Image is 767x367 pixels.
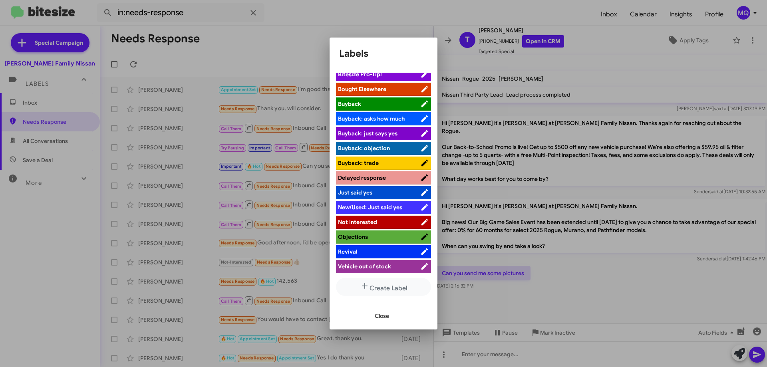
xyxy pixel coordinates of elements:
span: Just said yes [338,189,372,196]
span: Delayed response [338,174,386,181]
span: Bitesize Pro-Tip! [338,71,382,78]
span: Revival [338,248,358,255]
span: Buyback: asks how much [338,115,405,122]
span: Buyback [338,100,361,107]
h1: Labels [339,47,428,60]
span: Close [375,309,389,323]
span: Not Interested [338,218,377,226]
span: Buyback: just says yes [338,130,397,137]
span: Buyback: trade [338,159,379,167]
span: Vehicle out of stock [338,263,391,270]
span: Objections [338,233,368,240]
span: Buyback: objection [338,145,390,152]
button: Close [368,309,395,323]
span: New/Used: Just said yes [338,204,402,211]
span: Bought Elsewhere [338,85,386,93]
button: Create Label [336,278,431,296]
